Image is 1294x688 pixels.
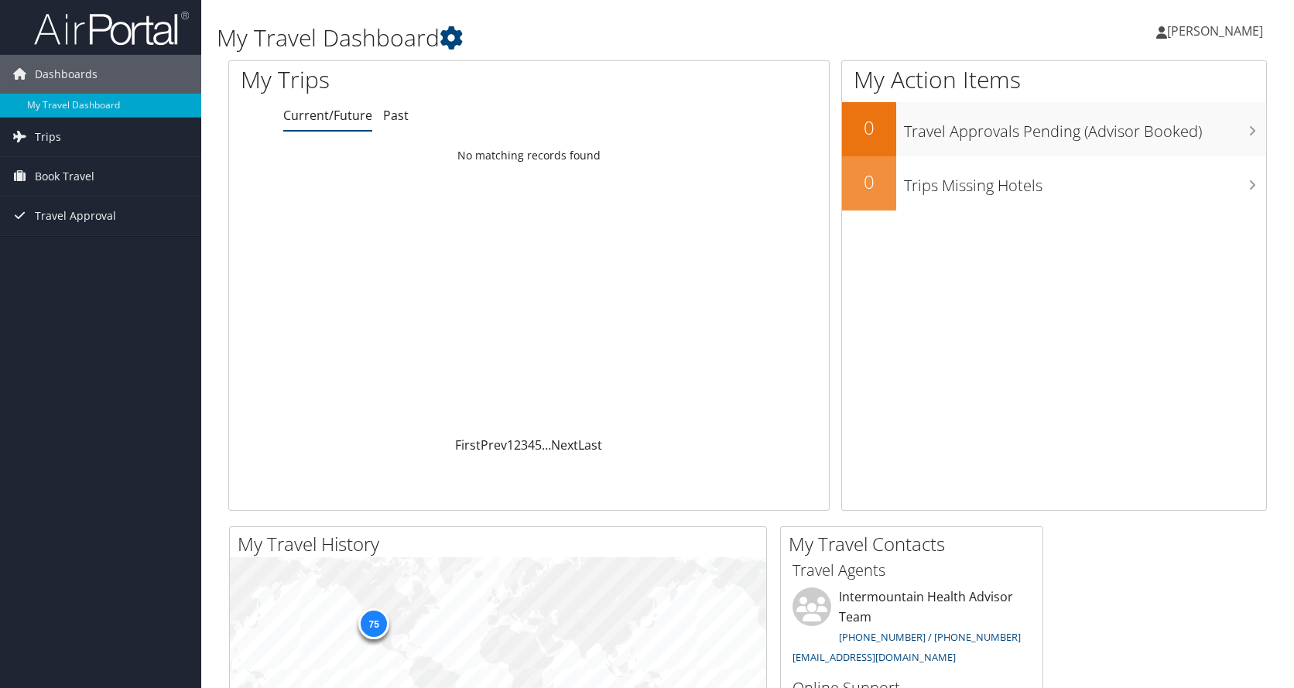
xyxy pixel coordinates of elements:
[842,169,896,195] h2: 0
[842,115,896,141] h2: 0
[535,436,542,454] a: 5
[455,436,481,454] a: First
[217,22,925,54] h1: My Travel Dashboard
[904,113,1266,142] h3: Travel Approvals Pending (Advisor Booked)
[542,436,551,454] span: …
[528,436,535,454] a: 4
[551,436,578,454] a: Next
[1156,8,1279,54] a: [PERSON_NAME]
[1167,22,1263,39] span: [PERSON_NAME]
[35,157,94,196] span: Book Travel
[238,531,766,557] h2: My Travel History
[481,436,507,454] a: Prev
[283,107,372,124] a: Current/Future
[789,531,1042,557] h2: My Travel Contacts
[514,436,521,454] a: 2
[229,142,829,169] td: No matching records found
[792,560,1031,581] h3: Travel Agents
[241,63,567,96] h1: My Trips
[507,436,514,454] a: 1
[35,197,116,235] span: Travel Approval
[792,650,956,664] a: [EMAIL_ADDRESS][DOMAIN_NAME]
[35,55,98,94] span: Dashboards
[35,118,61,156] span: Trips
[842,156,1266,211] a: 0Trips Missing Hotels
[842,102,1266,156] a: 0Travel Approvals Pending (Advisor Booked)
[839,630,1021,644] a: [PHONE_NUMBER] / [PHONE_NUMBER]
[785,587,1039,670] li: Intermountain Health Advisor Team
[578,436,602,454] a: Last
[842,63,1266,96] h1: My Action Items
[904,167,1266,197] h3: Trips Missing Hotels
[34,10,189,46] img: airportal-logo.png
[521,436,528,454] a: 3
[383,107,409,124] a: Past
[358,608,389,639] div: 75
